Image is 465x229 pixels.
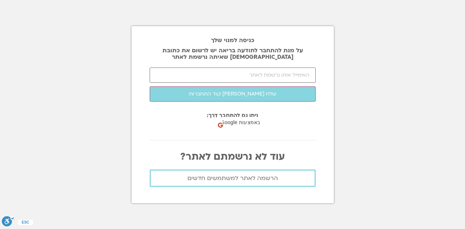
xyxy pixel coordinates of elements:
[221,119,275,126] span: כניסה באמצעות Google
[150,86,316,102] button: שלח [PERSON_NAME] קוד התחברות
[150,47,316,60] p: על מנת להתחבר לתודעה בריאה יש לרשום את כתובת [DEMOGRAPHIC_DATA] שאיתה נרשמת לאתר
[150,151,316,162] p: עוד לא נרשמתם לאתר?
[150,37,316,44] h2: כניסה למנוי שלך
[150,169,316,187] a: הרשמה לאתר למשתמשים חדשים
[187,175,278,181] span: הרשמה לאתר למשתמשים חדשים
[216,115,289,130] div: כניסה באמצעות Google
[150,68,316,83] input: האימייל איתו נרשמת לאתר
